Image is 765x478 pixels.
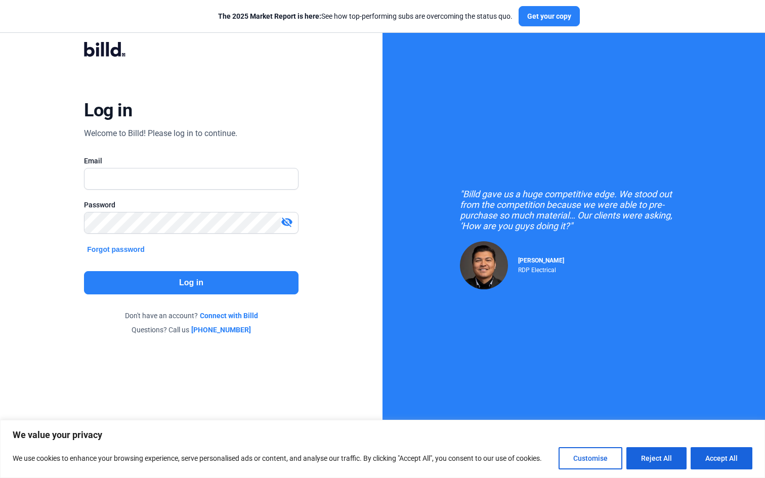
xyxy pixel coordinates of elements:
div: Log in [84,99,132,121]
button: Get your copy [519,6,580,26]
div: See how top-performing subs are overcoming the status quo. [218,11,513,21]
p: We value your privacy [13,429,752,441]
span: The 2025 Market Report is here: [218,12,321,20]
a: Connect with Billd [200,311,258,321]
div: Email [84,156,298,166]
div: "Billd gave us a huge competitive edge. We stood out from the competition because we were able to... [460,189,688,231]
a: [PHONE_NUMBER] [191,325,251,335]
button: Forgot password [84,244,148,255]
div: Questions? Call us [84,325,298,335]
button: Accept All [691,447,752,469]
div: RDP Electrical [518,264,564,274]
button: Customise [559,447,622,469]
button: Reject All [626,447,687,469]
div: Password [84,200,298,210]
img: Raul Pacheco [460,241,508,289]
p: We use cookies to enhance your browsing experience, serve personalised ads or content, and analys... [13,452,542,464]
mat-icon: visibility_off [281,216,293,228]
button: Log in [84,271,298,294]
div: Welcome to Billd! Please log in to continue. [84,127,237,140]
div: Don't have an account? [84,311,298,321]
span: [PERSON_NAME] [518,257,564,264]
